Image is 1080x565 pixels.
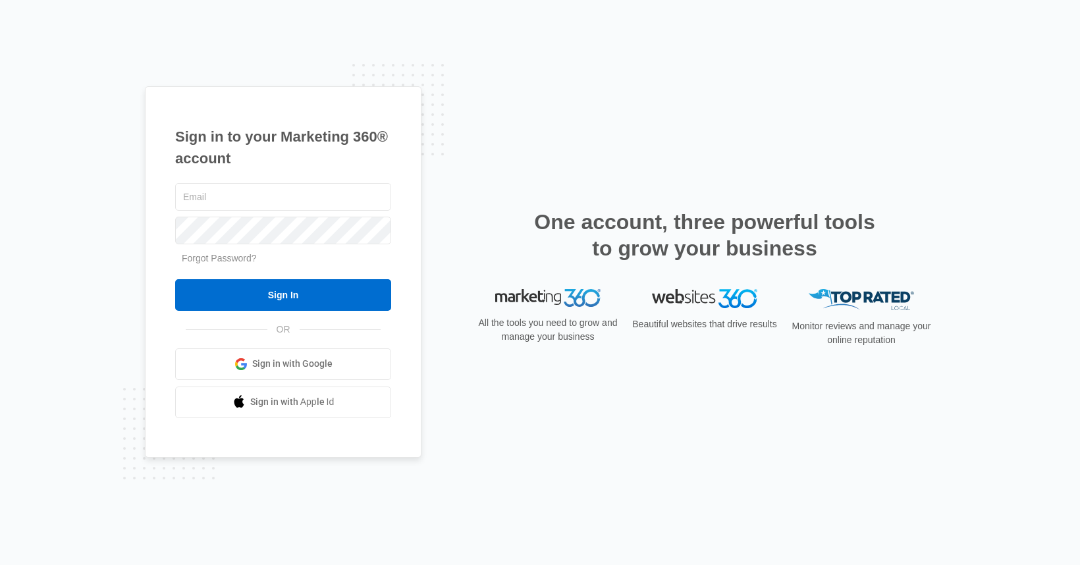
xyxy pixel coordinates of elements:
[631,317,778,331] p: Beautiful websites that drive results
[182,253,257,263] a: Forgot Password?
[175,387,391,418] a: Sign in with Apple Id
[175,348,391,380] a: Sign in with Google
[252,357,333,371] span: Sign in with Google
[809,289,914,311] img: Top Rated Local
[495,289,601,308] img: Marketing 360
[175,126,391,169] h1: Sign in to your Marketing 360® account
[788,319,935,347] p: Monitor reviews and manage your online reputation
[652,289,757,308] img: Websites 360
[267,323,300,336] span: OR
[175,183,391,211] input: Email
[175,279,391,311] input: Sign In
[250,395,335,409] span: Sign in with Apple Id
[474,316,622,344] p: All the tools you need to grow and manage your business
[530,209,879,261] h2: One account, three powerful tools to grow your business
